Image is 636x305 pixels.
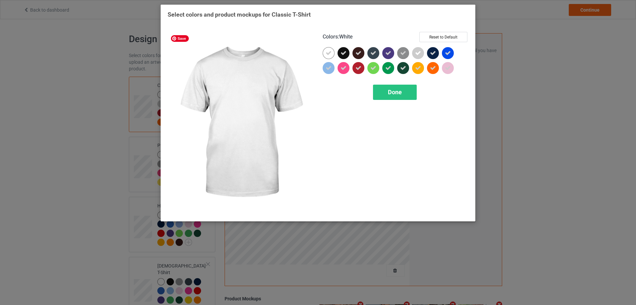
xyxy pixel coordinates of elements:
span: Colors [323,34,338,40]
span: Save [171,35,189,42]
h4: : [323,34,353,40]
span: Done [388,89,402,96]
button: Reset to Default [419,32,467,42]
span: Select colors and product mockups for Classic T-Shirt [168,11,311,18]
img: heather_texture.png [397,47,409,59]
img: regular.jpg [168,32,313,214]
span: White [339,34,353,40]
